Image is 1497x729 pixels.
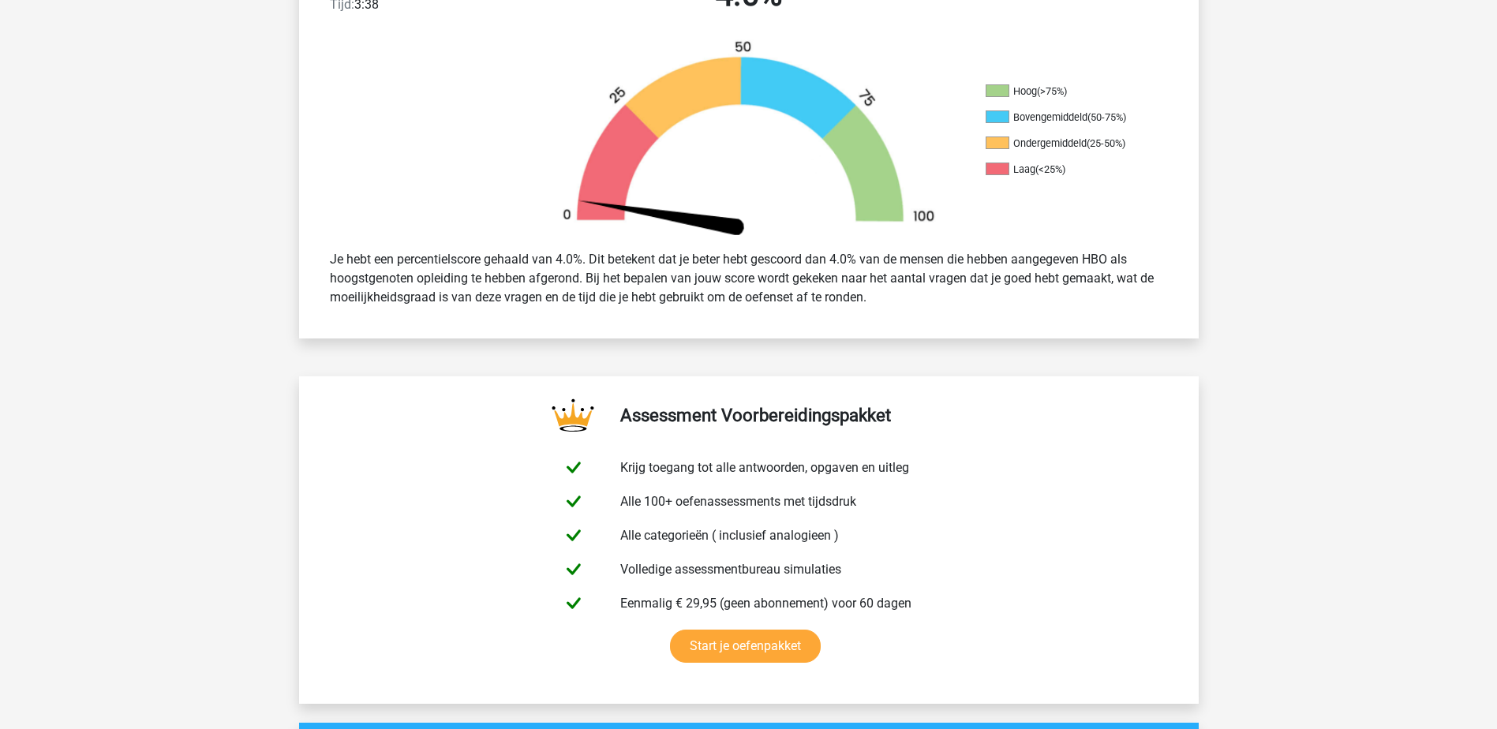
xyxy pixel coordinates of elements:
div: (<25%) [1035,163,1065,175]
li: Ondergemiddeld [986,136,1143,151]
div: (50-75%) [1087,111,1126,123]
a: Start je oefenpakket [670,630,821,663]
li: Hoog [986,84,1143,99]
li: Laag [986,163,1143,177]
img: 4.a459025b5945.png [536,39,962,237]
div: (>75%) [1037,85,1067,97]
div: (25-50%) [1087,137,1125,149]
div: Je hebt een percentielscore gehaald van 4.0%. Dit betekent dat je beter hebt gescoord dan 4.0% va... [318,244,1180,313]
li: Bovengemiddeld [986,110,1143,125]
